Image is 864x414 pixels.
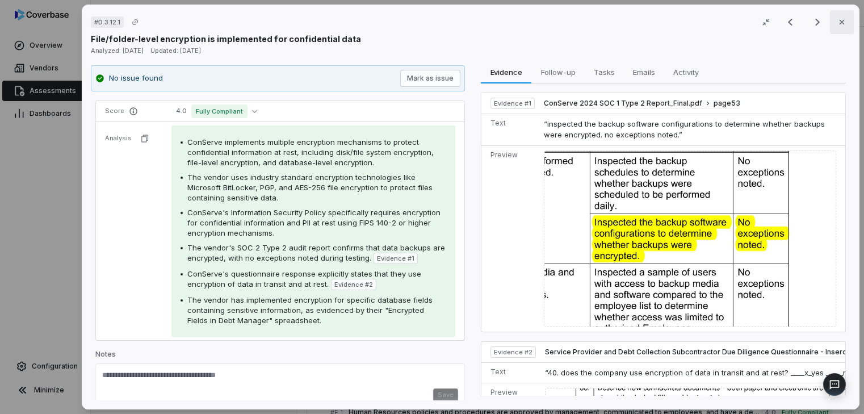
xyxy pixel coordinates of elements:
[187,208,441,237] span: ConServe's Information Security Policy specifically requires encryption for confidential informat...
[91,33,361,45] p: File/folder-level encryption is implemented for confidential data
[536,65,580,80] span: Follow-up
[806,15,829,29] button: Next result
[125,12,145,32] button: Copy link
[187,243,445,262] span: The vendor's SOC 2 Type 2 audit report confirms that data backups are encrypted, with no exceptio...
[494,348,532,357] span: Evidence # 2
[779,15,802,29] button: Previous result
[481,362,540,383] td: Text
[481,145,539,332] td: Preview
[481,114,539,145] td: Text
[494,99,531,108] span: Evidence # 1
[191,104,248,118] span: Fully Compliant
[91,47,144,55] span: Analyzed: [DATE]
[544,99,740,108] button: ConServe 2024 SOC 1 Type 2 Report_Final.pdfpage53
[95,350,465,363] p: Notes
[486,65,527,80] span: Evidence
[109,73,163,84] p: No issue found
[187,137,434,167] span: ConServe implements multiple encryption mechanisms to protect confidential information at rest, i...
[187,269,421,288] span: ConServe's questionnaire response explicitly states that they use encryption of data in transit a...
[544,150,836,327] img: 8f0e1742388d4e439b470502585468a7_original.jpg_w1200.jpg
[714,99,740,108] span: page 53
[334,280,373,289] span: Evidence # 2
[544,119,825,140] span: “inspected the backup software configurations to determine whether backups were encrypted. no exc...
[105,134,132,143] p: Analysis
[545,368,855,377] span: “40. does the company use encryption of data in transit and at rest? ____x_yes _____no”
[628,65,660,80] span: Emails
[589,65,619,80] span: Tasks
[544,99,702,108] span: ConServe 2024 SOC 1 Type 2 Report_Final.pdf
[187,173,433,202] span: The vendor uses industry standard encryption technologies like Microsoft BitLocker, PGP, and AES-...
[94,18,120,27] span: # D.3.12.1
[171,104,262,118] button: 4.0Fully Compliant
[150,47,201,55] span: Updated: [DATE]
[377,254,414,263] span: Evidence # 1
[187,295,433,325] span: The vendor has implemented encryption for specific database fields containing sensitive informati...
[400,70,460,87] button: Mark as issue
[669,65,703,80] span: Activity
[105,107,158,116] p: Score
